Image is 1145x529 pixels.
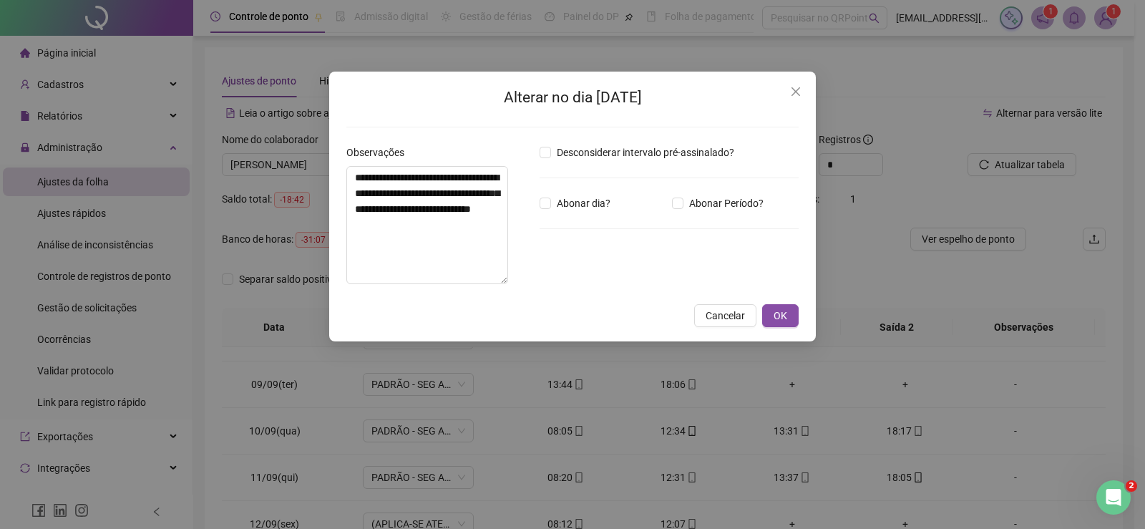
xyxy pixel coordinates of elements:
[774,308,787,324] span: OK
[346,145,414,160] label: Observações
[762,304,799,327] button: OK
[683,195,769,211] span: Abonar Período?
[346,86,799,110] h2: Alterar no dia [DATE]
[706,308,745,324] span: Cancelar
[1096,480,1131,515] iframe: Intercom live chat
[790,86,801,97] span: close
[784,80,807,103] button: Close
[551,195,616,211] span: Abonar dia?
[551,145,740,160] span: Desconsiderar intervalo pré-assinalado?
[1126,480,1137,492] span: 2
[694,304,756,327] button: Cancelar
